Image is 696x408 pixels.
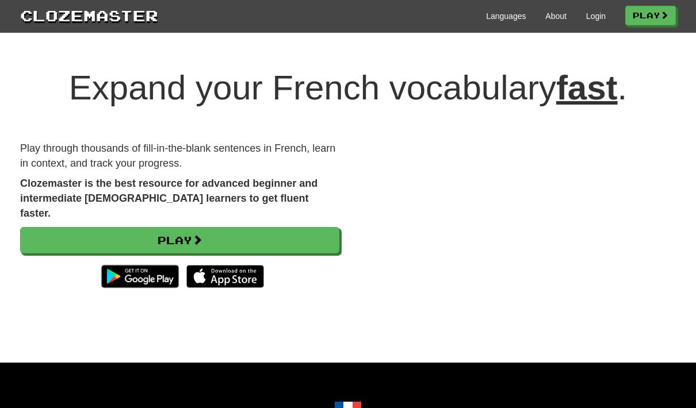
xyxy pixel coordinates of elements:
[20,5,158,26] a: Clozemaster
[486,10,526,22] a: Languages
[186,265,264,288] img: Download_on_the_App_Store_Badge_US-UK_135x40-25178aeef6eb6b83b96f5f2d004eda3bffbb37122de64afbaef7...
[95,259,185,294] img: Get it on Google Play
[20,69,676,107] h1: Expand your French vocabulary .
[545,10,567,22] a: About
[20,141,339,171] p: Play through thousands of fill-in-the-blank sentences in French, learn in context, and track your...
[556,68,618,107] u: fast
[625,6,676,25] a: Play
[20,178,318,218] strong: Clozemaster is the best resource for advanced beginner and intermediate [DEMOGRAPHIC_DATA] learne...
[586,10,606,22] a: Login
[20,227,339,253] a: Play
